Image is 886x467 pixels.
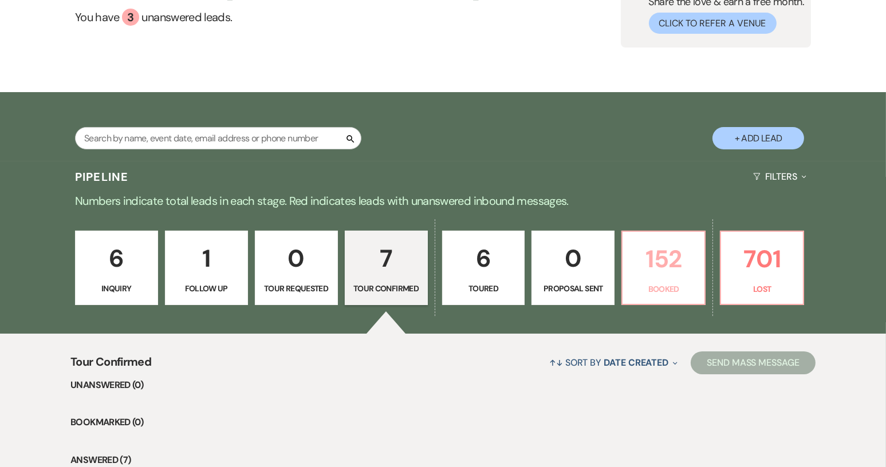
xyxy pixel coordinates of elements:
[82,282,151,295] p: Inquiry
[75,231,158,305] a: 6Inquiry
[172,239,241,278] p: 1
[604,357,668,369] span: Date Created
[749,161,811,192] button: Filters
[649,13,777,34] button: Click to Refer a Venue
[549,357,563,369] span: ↑↓
[545,347,682,378] button: Sort By Date Created
[75,169,129,185] h3: Pipeline
[352,282,420,295] p: Tour Confirmed
[629,240,698,278] p: 152
[75,127,361,149] input: Search by name, event date, email address or phone number
[712,127,804,149] button: + Add Lead
[720,231,804,305] a: 701Lost
[728,240,796,278] p: 701
[352,239,420,278] p: 7
[165,231,248,305] a: 1Follow Up
[539,239,607,278] p: 0
[70,415,816,430] li: Bookmarked (0)
[345,231,428,305] a: 7Tour Confirmed
[539,282,607,295] p: Proposal Sent
[31,192,856,210] p: Numbers indicate total leads in each stage. Red indicates leads with unanswered inbound messages.
[262,282,330,295] p: Tour Requested
[70,378,816,393] li: Unanswered (0)
[450,282,518,295] p: Toured
[728,283,796,295] p: Lost
[442,231,525,305] a: 6Toured
[621,231,706,305] a: 152Booked
[172,282,241,295] p: Follow Up
[82,239,151,278] p: 6
[691,351,816,374] button: Send Mass Message
[629,283,698,295] p: Booked
[255,231,338,305] a: 0Tour Requested
[70,353,151,378] span: Tour Confirmed
[531,231,615,305] a: 0Proposal Sent
[262,239,330,278] p: 0
[75,9,491,26] a: You have 3 unanswered leads.
[450,239,518,278] p: 6
[122,9,139,26] div: 3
